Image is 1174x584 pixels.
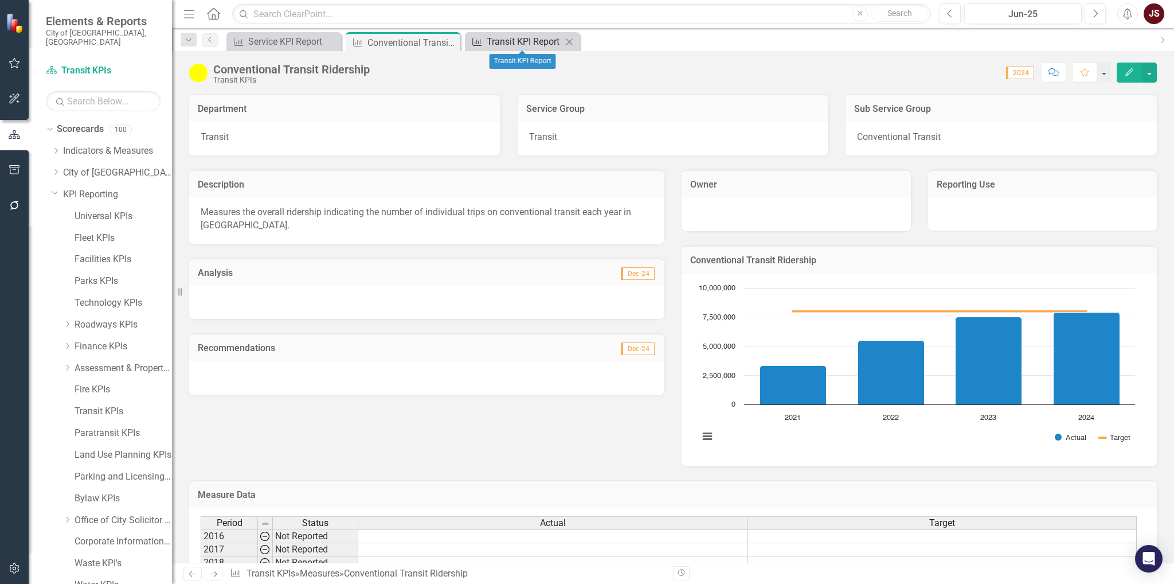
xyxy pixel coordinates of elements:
[929,518,955,528] span: Target
[57,123,104,136] a: Scorecards
[785,414,801,422] text: 2021
[760,312,1120,404] g: Actual, series 1 of 2. Bar series with 4 bars.
[273,543,358,556] td: Not Reported
[693,282,1145,454] div: Chart. Highcharts interactive chart.
[703,343,735,351] text: 5,000,000
[46,28,161,47] small: City of [GEOGRAPHIC_DATA], [GEOGRAPHIC_DATA]
[201,206,653,232] p: Measures the overall ridership indicating the number of individual trips on conventional transit ...
[487,34,562,49] div: Transit KPI Report
[246,568,295,579] a: Transit KPIs
[230,567,664,581] div: » »
[854,104,1148,114] h3: Sub Service Group
[1135,545,1163,573] div: Open Intercom Messenger
[75,253,172,266] a: Facilities KPIs
[232,4,931,24] input: Search ClearPoint...
[198,268,427,278] h3: Analysis
[703,314,735,321] text: 7,500,000
[75,210,172,223] a: Universal KPIs
[198,490,1148,500] h3: Measure Data
[75,427,172,440] a: Paratransit KPIs
[956,317,1022,404] path: 2023, 7,522,383. Actual.
[621,342,655,355] span: Dec-24
[261,519,270,528] img: 8DAGhfEEPCf229AAAAAElFTkSuQmCC
[6,13,26,33] img: ClearPoint Strategy
[964,3,1082,24] button: Jun-25
[1054,312,1120,404] path: 2024, 7,882,918. Actual.
[699,285,735,292] text: 10,000,000
[201,556,258,570] td: 2018
[75,297,172,310] a: Technology KPIs
[857,131,941,142] span: Conventional Transit
[887,9,912,18] span: Search
[63,166,172,180] a: City of [GEOGRAPHIC_DATA]
[344,568,468,579] div: Conventional Transit Ridership
[690,180,902,190] h3: Owner
[760,365,827,404] path: 2021, 3,314,115. Actual.
[1078,414,1094,422] text: 2024
[693,282,1141,454] svg: Interactive chart
[367,36,457,50] div: Conventional Transit Ridership
[260,532,269,541] img: ben29fg2m+178XRavj8zCxZgVL8F6tbf5w8vzjzAAAAAElFTkSuQmCC
[621,267,655,280] span: Dec-24
[1099,433,1130,442] button: Show Target
[198,180,656,190] h3: Description
[490,54,556,69] div: Transit KPI Report
[1006,67,1034,79] span: 2024
[540,518,566,528] span: Actual
[75,340,172,353] a: Finance KPIs
[529,131,557,142] span: Transit
[871,6,928,22] button: Search
[968,7,1078,21] div: Jun-25
[46,64,161,77] a: Transit KPIs
[883,414,899,422] text: 2022
[731,401,735,408] text: 0
[213,76,370,84] div: Transit KPIs
[63,145,172,158] a: Indicators & Measures
[858,340,925,404] path: 2022, 5,471,309. Actual.
[75,275,172,288] a: Parks KPIs
[75,535,172,548] a: Corporate Information Governance KPIs
[699,429,715,445] button: View chart menu, Chart
[260,545,269,554] img: ben29fg2m+178XRavj8zCxZgVL8F6tbf5w8vzjzAAAAAElFTkSuQmCC
[75,449,172,462] a: Land Use Planning KPIs
[229,34,338,49] a: Service KPI Report
[75,492,172,505] a: Bylaw KPIs
[690,255,1148,266] h3: Conventional Transit Ridership
[703,372,735,380] text: 2,500,000
[526,104,820,114] h3: Service Group
[201,131,229,142] span: Transit
[791,309,1089,313] g: Target, series 2 of 2. Line with 4 data points.
[300,568,339,579] a: Measures
[213,63,370,76] div: Conventional Transit Ridership
[260,558,269,567] img: ben29fg2m+178XRavj8zCxZgVL8F6tbf5w8vzjzAAAAAElFTkSuQmCC
[75,470,172,484] a: Parking and Licensing KPIs
[75,557,172,570] a: Waste KPI's
[217,518,242,528] span: Period
[75,318,172,332] a: Roadways KPIs
[198,104,492,114] h3: Department
[937,180,1149,190] h3: Reporting Use
[189,64,208,82] img: Vulnerable
[63,188,172,201] a: KPI Reporting
[198,343,513,353] h3: Recommendations
[75,405,172,418] a: Transit KPIs
[248,34,338,49] div: Service KPI Report
[46,14,161,28] span: Elements & Reports
[273,556,358,570] td: Not Reported
[46,91,161,111] input: Search Below...
[201,530,258,543] td: 2016
[1055,433,1086,442] button: Show Actual
[302,518,328,528] span: Status
[201,543,258,556] td: 2017
[75,514,172,527] a: Office of City Solicitor KPIs
[273,530,358,543] td: Not Reported
[75,232,172,245] a: Fleet KPIs
[75,383,172,396] a: Fire KPIs
[980,414,996,422] text: 2023
[75,362,172,375] a: Assessment & Property Revenue Services KPIs
[468,34,562,49] a: Transit KPI Report
[109,124,132,134] div: 100
[1144,3,1164,24] button: JS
